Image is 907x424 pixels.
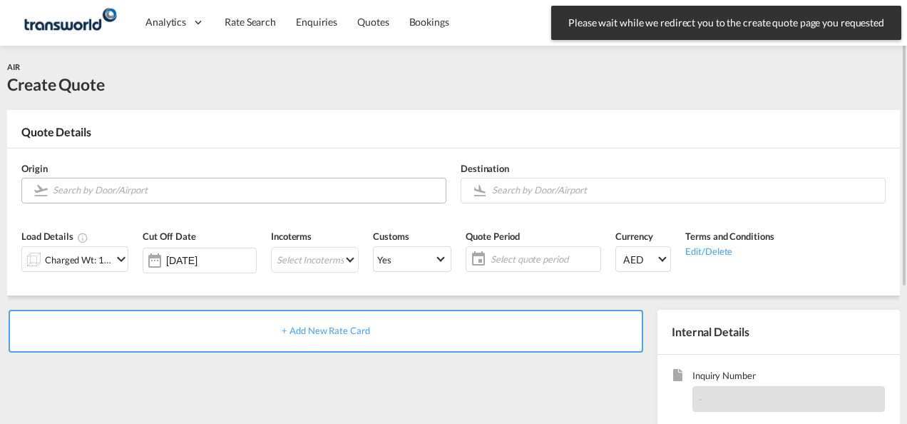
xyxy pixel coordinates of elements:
span: Bookings [409,16,449,28]
span: Analytics [145,15,186,29]
img: f753ae806dec11f0841701cdfdf085c0.png [21,6,118,39]
div: Quote Details [7,124,900,147]
div: Internal Details [657,310,900,354]
span: AED [623,253,656,267]
md-icon: Chargeable Weight [77,232,88,243]
span: Load Details [21,231,88,242]
span: Origin [21,163,47,174]
span: Inquiry Number [692,369,885,385]
md-select: Select Incoterms [271,247,359,273]
span: Incoterms [271,231,312,242]
span: Cut Off Date [143,231,196,242]
span: AIR [7,62,20,71]
div: + Add New Rate Card [9,310,643,353]
md-select: Select Customs: Yes [373,246,451,272]
span: - [699,393,702,405]
span: + Add New Rate Card [282,325,369,336]
span: Terms and Conditions [685,231,774,242]
span: Select quote period [491,253,597,266]
span: Currency [615,231,652,242]
div: Create Quote [7,73,105,96]
md-select: Select Currency: د.إ AEDUnited Arab Emirates Dirham [615,246,671,272]
div: Edit/Delete [685,243,774,258]
span: Select quote period [487,249,600,269]
input: Search by Door/Airport [53,178,439,203]
span: Quote Period [466,231,520,242]
span: Please wait while we redirect you to the create quote page you requested [564,16,888,30]
md-icon: icon-calendar [466,251,483,268]
div: Charged Wt: 1.00 KG [45,250,112,270]
span: Quotes [357,16,389,28]
span: Customs [373,231,409,242]
div: Yes [377,254,391,266]
div: Charged Wt: 1.00 KGicon-chevron-down [21,246,128,272]
input: Select [166,255,256,266]
span: Rate Search [225,16,276,28]
span: Destination [461,163,509,174]
input: Search by Door/Airport [492,178,878,203]
span: Enquiries [296,16,337,28]
md-icon: icon-chevron-down [113,251,130,268]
